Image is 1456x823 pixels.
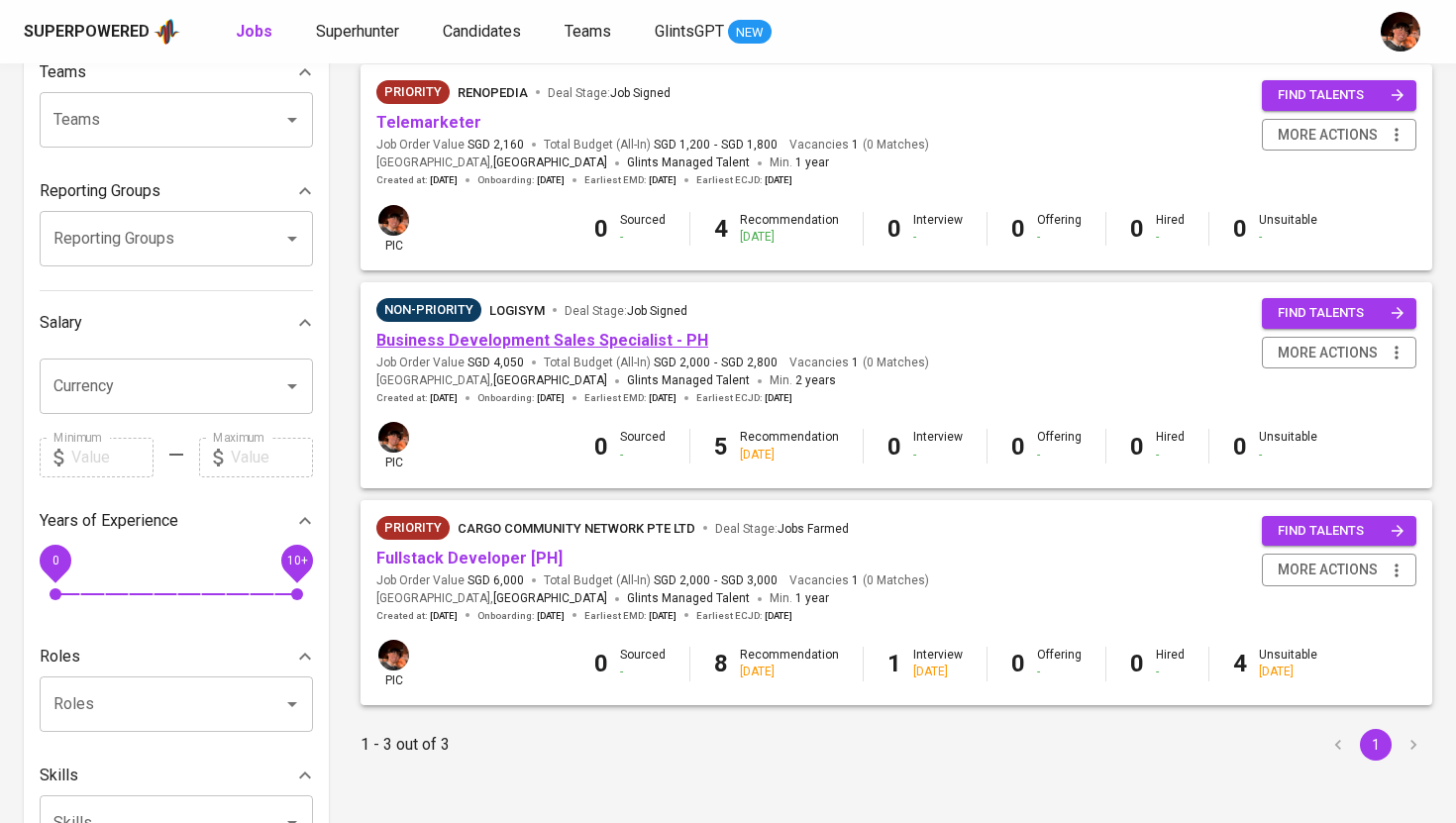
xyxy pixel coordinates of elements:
span: [DATE] [537,609,565,623]
span: [DATE] [430,609,458,623]
a: Jobs [236,20,276,45]
div: Years of Experience [40,501,313,541]
span: Min. [770,155,829,169]
span: Glints Managed Talent [627,591,750,605]
a: Candidates [443,20,525,45]
p: Salary [40,311,82,335]
b: 0 [1011,650,1025,677]
span: Vacancies ( 0 Matches ) [789,355,929,371]
span: Vacancies ( 0 Matches ) [789,572,929,589]
span: Earliest EMD : [584,609,676,623]
div: Salary [40,303,313,343]
span: [DATE] [430,173,458,187]
span: SGD 2,000 [654,572,710,589]
span: Priority [376,518,450,538]
a: Fullstack Developer [PH] [376,549,563,567]
div: [DATE] [740,664,839,680]
button: page 1 [1360,729,1392,761]
img: diemas@glints.com [1381,12,1420,51]
span: 1 year [795,591,829,605]
span: Job Signed [610,86,671,100]
div: - [913,229,963,246]
span: Total Budget (All-In) [544,355,778,371]
span: Deal Stage : [548,86,671,100]
span: Glints Managed Talent [627,155,750,169]
div: Teams [40,52,313,92]
div: Recommendation [740,429,839,463]
span: SGD 3,000 [721,572,778,589]
span: SGD 2,160 [468,137,524,154]
b: 0 [594,215,608,243]
img: app logo [154,17,180,47]
span: find talents [1278,520,1404,543]
span: Glints Managed Talent [627,373,750,387]
span: Earliest EMD : [584,173,676,187]
span: - [714,355,717,371]
input: Value [71,438,154,477]
span: Deal Stage : [565,304,687,318]
span: 1 [849,355,859,371]
button: more actions [1262,119,1416,152]
b: 0 [594,650,608,677]
div: - [620,229,666,246]
div: New Job received from Demand Team [376,80,450,104]
span: Deal Stage : [715,522,849,536]
div: Sourced [620,429,666,463]
div: Roles [40,637,313,676]
b: 0 [1233,433,1247,461]
b: 0 [1233,215,1247,243]
div: Interview [913,429,963,463]
div: Offering [1037,429,1082,463]
div: Unsuitable [1259,429,1317,463]
span: [DATE] [649,173,676,187]
p: Teams [40,60,86,84]
span: cargo community network pte ltd [458,521,695,536]
img: diemas@glints.com [378,640,409,670]
span: find talents [1278,302,1404,325]
div: - [1156,447,1185,463]
b: 8 [714,650,728,677]
div: - [620,664,666,680]
span: 10+ [286,553,307,566]
span: Onboarding : [477,391,565,405]
span: Job Order Value [376,572,524,589]
span: renopedia [458,85,528,100]
button: Open [278,106,306,134]
span: LogiSYM [489,303,545,318]
span: Earliest EMD : [584,391,676,405]
div: Interview [913,647,963,680]
a: Telemarketer [376,113,481,132]
span: Onboarding : [477,609,565,623]
b: 4 [714,215,728,243]
div: - [1037,229,1082,246]
div: Sourced [620,212,666,246]
div: Interview [913,212,963,246]
div: Hired [1156,647,1185,680]
span: Created at : [376,609,458,623]
div: - [1037,447,1082,463]
b: 0 [1011,215,1025,243]
span: [GEOGRAPHIC_DATA] , [376,154,607,173]
span: [GEOGRAPHIC_DATA] , [376,371,607,391]
div: - [1156,664,1185,680]
span: 1 year [795,155,829,169]
div: - [1156,229,1185,246]
span: [GEOGRAPHIC_DATA] , [376,589,607,609]
button: more actions [1262,554,1416,586]
span: [DATE] [537,173,565,187]
span: Created at : [376,173,458,187]
b: 0 [1130,650,1144,677]
span: 1 [849,572,859,589]
span: [GEOGRAPHIC_DATA] [493,589,607,609]
span: [DATE] [537,391,565,405]
div: Unsuitable [1259,212,1317,246]
div: pic [376,420,411,471]
b: 0 [1130,433,1144,461]
b: 1 [887,650,901,677]
b: 0 [1011,433,1025,461]
span: more actions [1278,341,1378,365]
div: Offering [1037,212,1082,246]
span: Min. [770,373,836,387]
span: Teams [565,22,611,41]
span: SGD 2,800 [721,355,778,371]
